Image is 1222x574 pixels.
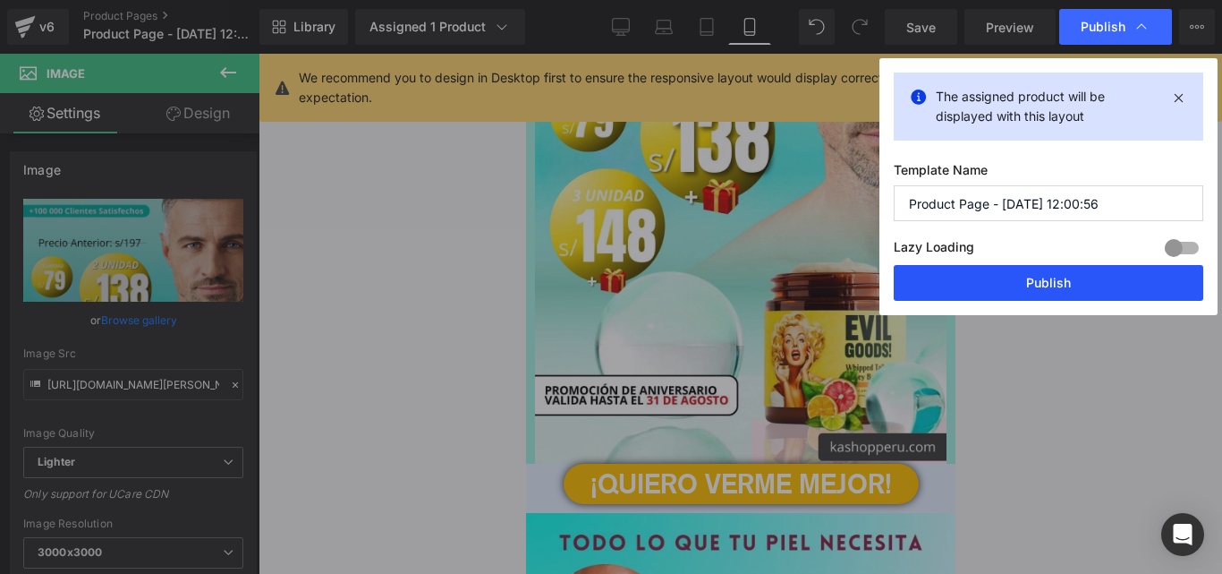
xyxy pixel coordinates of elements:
[936,87,1161,126] p: The assigned product will be displayed with this layout
[38,410,393,450] a: ¡QUIERO VERME MEJOR!
[894,236,974,265] label: Lazy Loading
[1081,19,1125,35] span: Publish
[64,414,366,446] font: ¡QUIERO VERME MEJOR!
[894,265,1203,301] button: Publish
[894,162,1203,185] label: Template Name
[1161,513,1204,556] div: Open Intercom Messenger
